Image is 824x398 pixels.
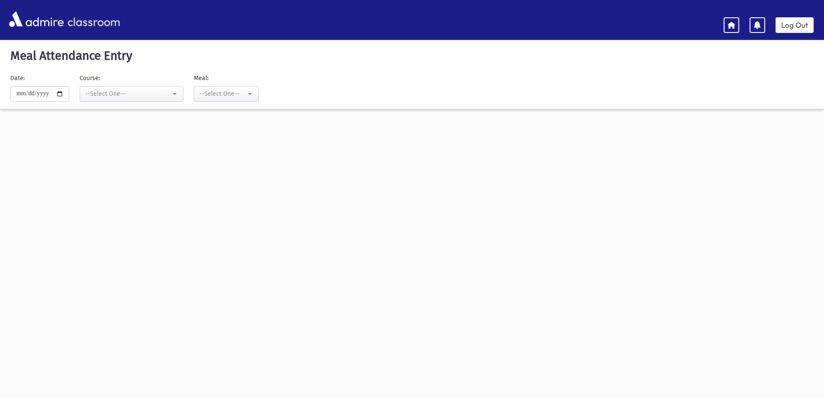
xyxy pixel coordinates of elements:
[7,49,817,63] h5: Meal Attendance Entry
[80,74,100,83] label: Course:
[10,74,25,83] label: Date:
[85,89,171,98] div: --Select One--
[66,8,120,31] span: classroom
[194,86,259,102] button: --Select One--
[7,9,66,29] img: AdmirePro
[80,86,183,102] button: --Select One--
[194,74,208,83] label: Meal:
[776,17,814,33] a: Log Out
[199,89,246,98] div: --Select One--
